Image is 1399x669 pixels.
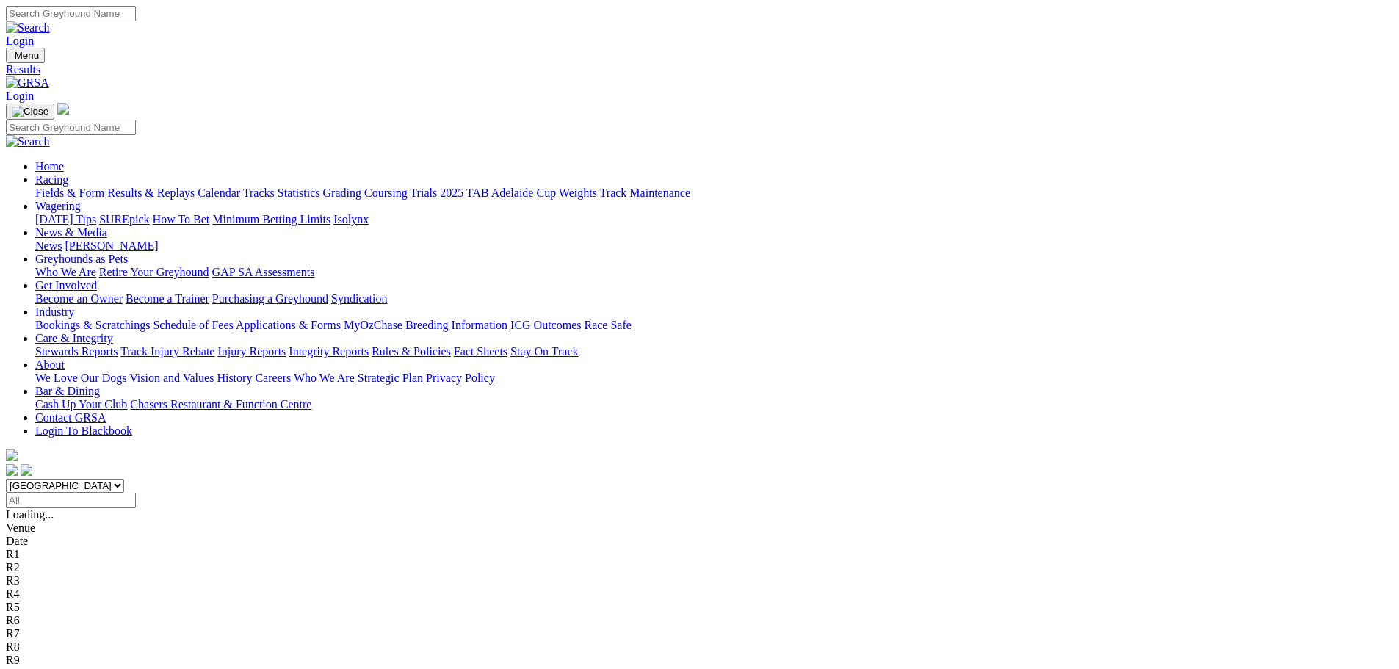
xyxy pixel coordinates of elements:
div: Racing [35,187,1393,200]
a: ICG Outcomes [510,319,581,331]
a: Isolynx [333,213,369,225]
a: Greyhounds as Pets [35,253,128,265]
div: Greyhounds as Pets [35,266,1393,279]
div: Get Involved [35,292,1393,305]
div: R9 [6,654,1393,667]
div: Wagering [35,213,1393,226]
a: About [35,358,65,371]
a: Weights [559,187,597,199]
a: Industry [35,305,74,318]
div: Venue [6,521,1393,535]
a: History [217,372,252,384]
a: Tracks [243,187,275,199]
input: Search [6,120,136,135]
a: Rules & Policies [372,345,451,358]
a: Integrity Reports [289,345,369,358]
a: Cash Up Your Club [35,398,127,411]
div: R7 [6,627,1393,640]
div: R4 [6,587,1393,601]
a: Trials [410,187,437,199]
a: Statistics [278,187,320,199]
a: Who We Are [35,266,96,278]
img: Search [6,135,50,148]
a: GAP SA Assessments [212,266,315,278]
a: Fields & Form [35,187,104,199]
a: Stay On Track [510,345,578,358]
a: How To Bet [153,213,210,225]
a: [PERSON_NAME] [65,239,158,252]
a: News [35,239,62,252]
img: Search [6,21,50,35]
div: Date [6,535,1393,548]
a: Login To Blackbook [35,424,132,437]
a: Get Involved [35,279,97,292]
a: Login [6,90,34,102]
div: R1 [6,548,1393,561]
input: Select date [6,493,136,508]
a: Care & Integrity [35,332,113,344]
div: R3 [6,574,1393,587]
button: Toggle navigation [6,48,45,63]
a: [DATE] Tips [35,213,96,225]
a: Race Safe [584,319,631,331]
a: Grading [323,187,361,199]
a: Track Injury Rebate [120,345,214,358]
a: Coursing [364,187,408,199]
a: Chasers Restaurant & Function Centre [130,398,311,411]
a: Results & Replays [107,187,195,199]
img: twitter.svg [21,464,32,476]
button: Toggle navigation [6,104,54,120]
a: Home [35,160,64,173]
a: Retire Your Greyhound [99,266,209,278]
a: 2025 TAB Adelaide Cup [440,187,556,199]
div: R6 [6,614,1393,627]
a: Schedule of Fees [153,319,233,331]
div: Bar & Dining [35,398,1393,411]
a: Bar & Dining [35,385,100,397]
a: Become an Owner [35,292,123,305]
img: logo-grsa-white.png [6,449,18,461]
span: Menu [15,50,39,61]
img: facebook.svg [6,464,18,476]
a: Strategic Plan [358,372,423,384]
div: R8 [6,640,1393,654]
a: Wagering [35,200,81,212]
a: Results [6,63,1393,76]
div: R5 [6,601,1393,614]
a: Privacy Policy [426,372,495,384]
img: GRSA [6,76,49,90]
a: Purchasing a Greyhound [212,292,328,305]
div: R2 [6,561,1393,574]
a: MyOzChase [344,319,402,331]
div: News & Media [35,239,1393,253]
span: Loading... [6,508,54,521]
a: SUREpick [99,213,149,225]
a: News & Media [35,226,107,239]
a: Careers [255,372,291,384]
a: Fact Sheets [454,345,507,358]
img: Close [12,106,48,117]
a: Applications & Forms [236,319,341,331]
div: About [35,372,1393,385]
a: Minimum Betting Limits [212,213,330,225]
a: Racing [35,173,68,186]
a: Login [6,35,34,47]
a: Track Maintenance [600,187,690,199]
a: Vision and Values [129,372,214,384]
input: Search [6,6,136,21]
a: Stewards Reports [35,345,118,358]
a: Calendar [198,187,240,199]
a: Contact GRSA [35,411,106,424]
a: Injury Reports [217,345,286,358]
a: Who We Are [294,372,355,384]
a: Syndication [331,292,387,305]
a: Breeding Information [405,319,507,331]
img: logo-grsa-white.png [57,103,69,115]
div: Care & Integrity [35,345,1393,358]
a: Bookings & Scratchings [35,319,150,331]
div: Industry [35,319,1393,332]
a: We Love Our Dogs [35,372,126,384]
a: Become a Trainer [126,292,209,305]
